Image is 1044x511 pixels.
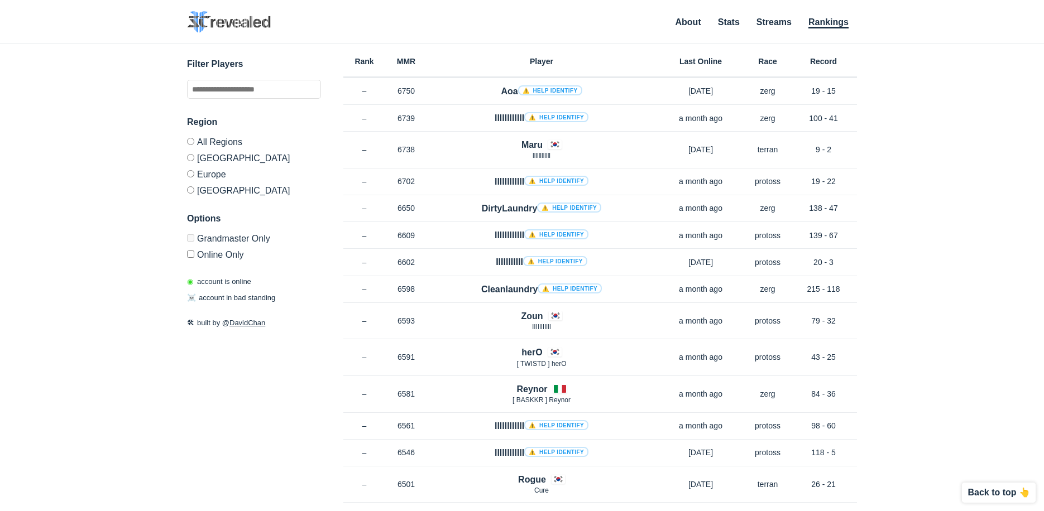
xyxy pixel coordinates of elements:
[524,447,588,457] a: ⚠️ Help identify
[538,283,602,293] a: ⚠️ Help identify
[745,230,790,241] p: protoss
[495,420,588,432] h4: llllllllllll
[385,257,427,268] p: 6602
[385,479,427,490] p: 6501
[516,383,547,396] h4: Reynor
[385,57,427,65] h6: MMR
[756,17,792,27] a: Streams
[790,388,857,399] p: 84 - 36
[385,447,427,458] p: 6546
[427,57,656,65] h6: Player
[521,138,543,151] h4: Maru
[495,229,588,242] h4: llllllllllll
[656,388,745,399] p: a month ago
[790,203,857,214] p: 138 - 47
[532,323,551,331] span: IIIIllIIllI
[495,175,588,188] h4: llllllllllll
[745,479,790,490] p: terran
[790,283,857,295] p: 215 - 118
[187,246,321,259] label: Only show accounts currently laddering
[343,203,385,214] p: –
[385,315,427,326] p: 6593
[482,202,601,215] h4: DirtyLaundry
[790,176,857,187] p: 19 - 22
[343,230,385,241] p: –
[343,447,385,458] p: –
[656,85,745,97] p: [DATE]
[187,182,321,195] label: [GEOGRAPHIC_DATA]
[187,212,321,225] h3: Options
[513,396,571,404] span: [ BASKKR ] Reynor
[187,293,196,302] span: ☠️
[343,283,385,295] p: –
[533,152,550,160] span: llllllllllll
[524,229,588,239] a: ⚠️ Help identify
[481,283,602,296] h4: Cleanlaundry
[524,420,588,430] a: ⚠️ Help identify
[187,250,194,258] input: Online Only
[524,176,588,186] a: ⚠️ Help identify
[187,234,194,242] input: Grandmaster Only
[745,257,790,268] p: protoss
[656,113,745,124] p: a month ago
[385,388,427,399] p: 6581
[187,317,321,329] p: built by @
[656,315,745,326] p: a month ago
[656,283,745,295] p: a month ago
[656,230,745,241] p: a month ago
[385,144,427,155] p: 6738
[187,57,321,71] h3: Filter Players
[343,144,385,155] p: –
[745,57,790,65] h6: Race
[745,113,790,124] p: zerg
[656,351,745,363] p: a month ago
[676,17,701,27] a: About
[343,113,385,124] p: –
[385,85,427,97] p: 6750
[521,346,542,359] h4: herO
[343,351,385,363] p: –
[501,85,582,98] h4: Aoa
[385,230,427,241] p: 6609
[187,150,321,166] label: [GEOGRAPHIC_DATA]
[745,85,790,97] p: zerg
[968,488,1030,497] p: Back to top 👆
[385,283,427,295] p: 6598
[187,234,321,246] label: Only Show accounts currently in Grandmaster
[790,479,857,490] p: 26 - 21
[656,176,745,187] p: a month ago
[790,230,857,241] p: 139 - 67
[790,144,857,155] p: 9 - 2
[229,319,265,327] a: DavidChan
[187,277,193,286] span: ◉
[790,420,857,431] p: 98 - 60
[656,257,745,268] p: [DATE]
[385,420,427,431] p: 6561
[656,144,745,155] p: [DATE]
[495,112,588,124] h4: llllllllllll
[187,166,321,182] label: Europe
[745,144,790,155] p: terran
[385,351,427,363] p: 6591
[718,17,740,27] a: Stats
[187,276,251,287] p: account is online
[808,17,849,28] a: Rankings
[518,473,546,486] h4: Rogue
[537,203,601,213] a: ⚠️ Help identify
[745,315,790,326] p: protoss
[343,420,385,431] p: –
[187,319,194,327] span: 🛠
[516,360,566,368] span: [ TWISTD ] herO
[187,292,275,303] p: account in bad standing
[534,486,549,494] span: Cure
[518,85,582,95] a: ⚠️ Help identify
[187,186,194,194] input: [GEOGRAPHIC_DATA]
[496,255,587,268] h4: IIIIllIIIII
[343,388,385,399] p: –
[343,479,385,490] p: –
[656,479,745,490] p: [DATE]
[745,283,790,295] p: zerg
[343,315,385,326] p: –
[656,447,745,458] p: [DATE]
[745,203,790,214] p: zerg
